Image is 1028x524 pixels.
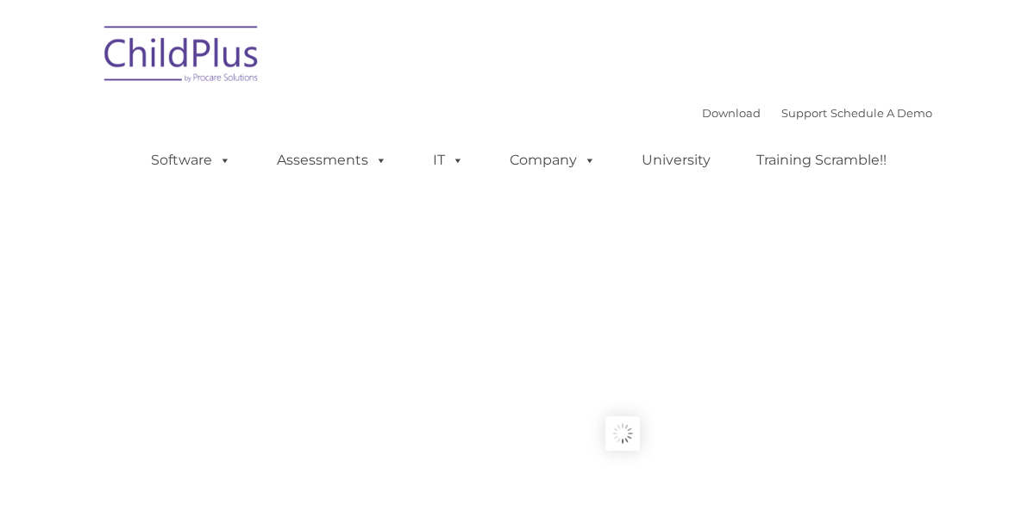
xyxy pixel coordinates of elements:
[96,14,268,100] img: ChildPlus by Procare Solutions
[702,106,932,120] font: |
[260,143,404,178] a: Assessments
[416,143,481,178] a: IT
[702,106,761,120] a: Download
[781,106,827,120] a: Support
[492,143,613,178] a: Company
[739,143,904,178] a: Training Scramble!!
[831,106,932,120] a: Schedule A Demo
[624,143,728,178] a: University
[134,143,248,178] a: Software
